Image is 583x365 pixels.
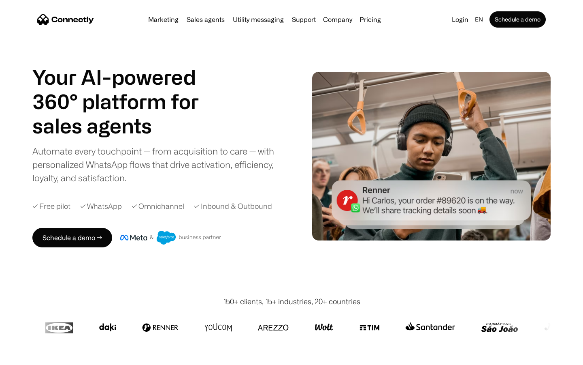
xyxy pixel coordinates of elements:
[230,16,287,23] a: Utility messaging
[8,350,49,362] aside: Language selected: English
[32,228,112,247] a: Schedule a demo →
[132,201,184,212] div: ✓ Omnichannel
[145,16,182,23] a: Marketing
[32,144,287,185] div: Automate every touchpoint — from acquisition to care — with personalized WhatsApp flows that driv...
[489,11,546,28] a: Schedule a demo
[475,14,483,25] div: en
[32,65,219,114] h1: Your AI-powered 360° platform for
[356,16,384,23] a: Pricing
[32,201,70,212] div: ✓ Free pilot
[223,296,360,307] div: 150+ clients, 15+ industries, 20+ countries
[32,114,219,138] h1: sales agents
[449,14,472,25] a: Login
[323,14,352,25] div: Company
[194,201,272,212] div: ✓ Inbound & Outbound
[16,351,49,362] ul: Language list
[289,16,319,23] a: Support
[183,16,228,23] a: Sales agents
[120,231,221,245] img: Meta and Salesforce business partner badge.
[80,201,122,212] div: ✓ WhatsApp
